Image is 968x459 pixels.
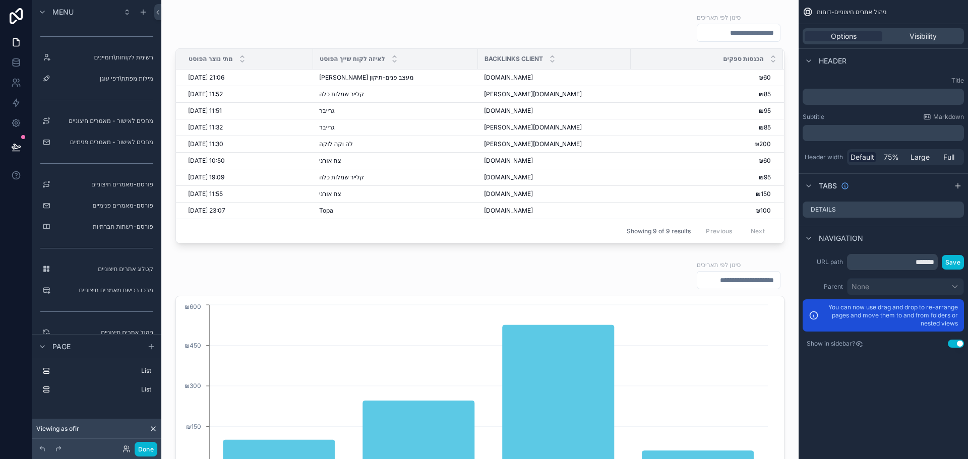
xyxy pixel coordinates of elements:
label: קטלוג אתרים חיצוניים [54,265,153,273]
a: קטלוג אתרים חיצוניים [38,261,155,277]
span: לאיזה לקוח שייך הפוסט [320,55,385,63]
span: הכנסות ספקים [723,55,764,63]
span: מתי נוצר הפוסט [189,55,233,63]
label: פורסם-מאמרים חיצוניים [54,180,153,188]
div: scrollable content [803,125,964,141]
span: 75% [884,152,899,162]
label: פורסם-מאמרים פנימיים [54,202,153,210]
label: Title [803,77,964,85]
label: Subtitle [803,113,824,121]
span: Header [819,56,846,66]
span: Default [851,152,874,162]
label: List [58,367,151,375]
span: Viewing as ofir [36,425,79,433]
a: רשימת לקוחות\דומיינים [38,49,155,65]
span: None [852,282,869,292]
label: Details [811,206,836,214]
label: Show in sidebar? [807,340,855,348]
label: רשימת לקוחות\דומיינים [54,53,153,61]
label: ניהול אתרים חיצוניים [54,329,153,337]
span: Page [52,342,71,352]
div: scrollable content [32,358,161,408]
label: פורסם-רשתות חברתיות [54,223,153,231]
label: מחכים לאישור - מאמרים חיצוניים [54,117,153,125]
a: מרכז רכישת מאמרים חיצוניים [38,282,155,298]
a: פורסם-מאמרים פנימיים [38,198,155,214]
button: None [847,278,964,295]
label: URL path [803,258,843,266]
span: Backlinks Client [485,55,543,63]
button: Save [942,255,964,270]
span: Markdown [933,113,964,121]
a: מחכים לאישור - מאמרים פנימיים [38,134,155,150]
span: Showing 9 of 9 results [627,227,691,235]
a: פורסם-מאמרים חיצוניים [38,176,155,192]
span: Full [943,152,954,162]
a: מילות מפתח\דפי עוגן [38,71,155,87]
p: You can now use drag and drop to re-arrange pages and move them to and from folders or nested views [823,303,958,327]
label: Header width [803,153,843,161]
label: List [58,385,151,394]
div: scrollable content [803,89,964,105]
span: Navigation [819,233,863,243]
a: פורסם-רשתות חברתיות [38,219,155,235]
label: מילות מפתח\דפי עוגן [54,75,153,83]
a: Markdown [923,113,964,121]
span: Menu [52,7,74,17]
span: Visibility [910,31,937,41]
label: מחכים לאישור - מאמרים פנימיים [54,138,153,146]
a: מחכים לאישור - מאמרים חיצוניים [38,113,155,129]
span: Options [831,31,857,41]
span: Large [911,152,930,162]
button: Done [135,442,157,456]
span: ניהול אתרים חיצוניים-דוחות [817,8,887,16]
label: Parent [803,283,843,291]
span: Tabs [819,181,837,191]
label: מרכז רכישת מאמרים חיצוניים [54,286,153,294]
a: ניהול אתרים חיצוניים [38,324,155,341]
